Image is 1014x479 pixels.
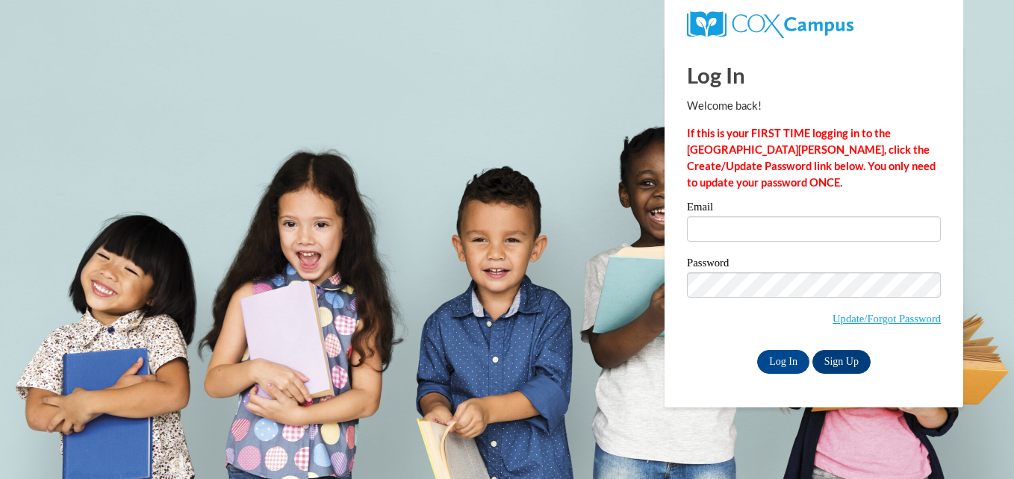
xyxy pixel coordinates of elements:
[687,257,941,272] label: Password
[687,127,936,189] strong: If this is your FIRST TIME logging in to the [GEOGRAPHIC_DATA][PERSON_NAME], click the Create/Upd...
[687,17,853,30] a: COX Campus
[833,313,941,325] a: Update/Forgot Password
[812,350,871,374] a: Sign Up
[687,98,941,114] p: Welcome back!
[687,201,941,216] label: Email
[687,60,941,90] h1: Log In
[757,350,809,374] input: Log In
[687,11,853,38] img: COX Campus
